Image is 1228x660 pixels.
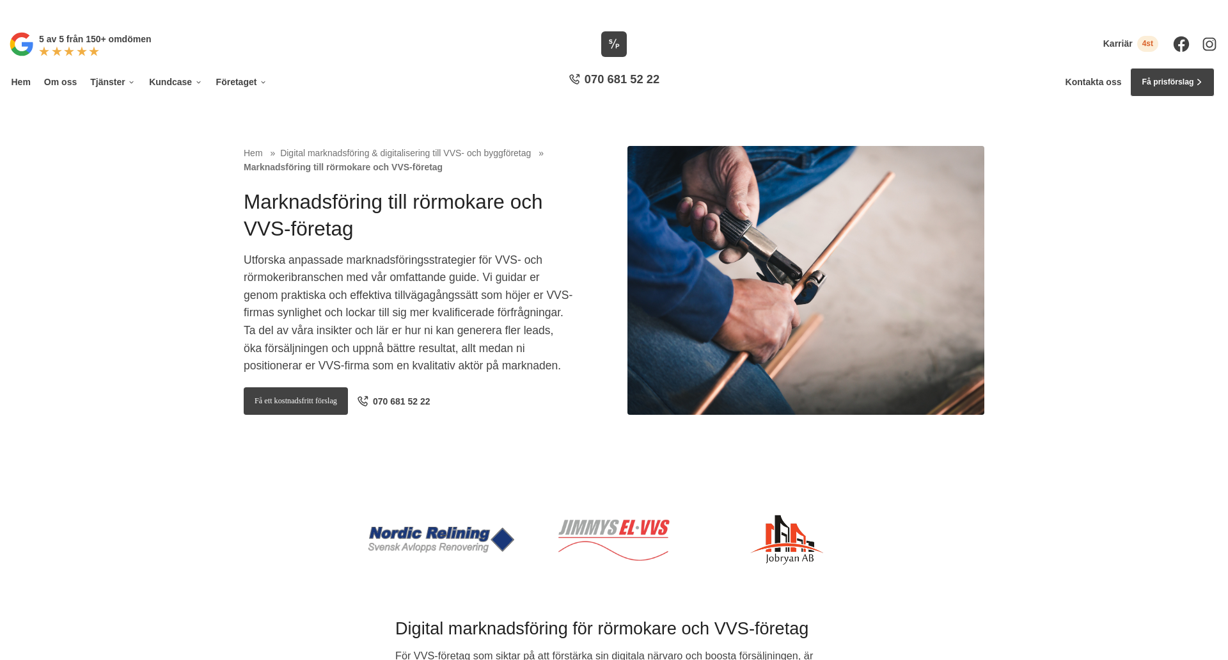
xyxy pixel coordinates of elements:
img: Marknadsföring till rörmokare och VVS-företag [627,146,984,415]
h2: Digital marknadsföring för rörmokare och VVS-företag [395,616,833,648]
a: 070 681 52 22 [564,71,664,93]
span: 070 681 52 22 [373,394,430,408]
a: Få prisförslag [1130,68,1215,97]
a: Karriär 4st [1103,36,1158,52]
a: Tjänster [88,68,138,97]
span: 4st [1137,36,1158,52]
p: 5 av 5 från 150+ omdömen [39,32,151,46]
a: Hem [244,148,263,158]
a: Läs pressmeddelandet här! [652,5,757,14]
a: Kundcase [147,68,205,97]
img: Jimmys VVS & EL [541,519,687,561]
img: Jobryan [714,514,860,565]
span: Digital marknadsföring & digitalisering till VVS- och byggföretag [280,148,531,158]
p: Vi vann Årets Unga Företagare i Dalarna 2024 – [4,4,1224,16]
a: Digital marknadsföring & digitalisering till VVS- och byggföretag [280,148,533,158]
span: 070 681 52 22 [585,71,659,88]
a: Om oss [42,68,79,97]
a: Kontakta oss [1066,77,1122,88]
a: Hem [9,68,33,97]
a: 070 681 52 22 [357,394,430,408]
a: Företaget [214,68,269,97]
img: Nordic Relining [368,527,514,552]
p: Utforska anpassade marknadsföringsstrategier för VVS- och rörmokeribranschen med vår omfattande g... [244,252,574,381]
a: Marknadsföring till rörmokare och VVS-företag [244,162,443,172]
a: Få ett kostnadsfritt förslag [244,387,348,415]
span: » [539,146,544,160]
span: » [270,146,275,160]
nav: Breadcrumb [244,146,574,174]
h1: Marknadsföring till rörmokare och VVS-företag [244,188,574,252]
span: Få prisförslag [1142,76,1193,88]
span: Karriär [1103,38,1133,49]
